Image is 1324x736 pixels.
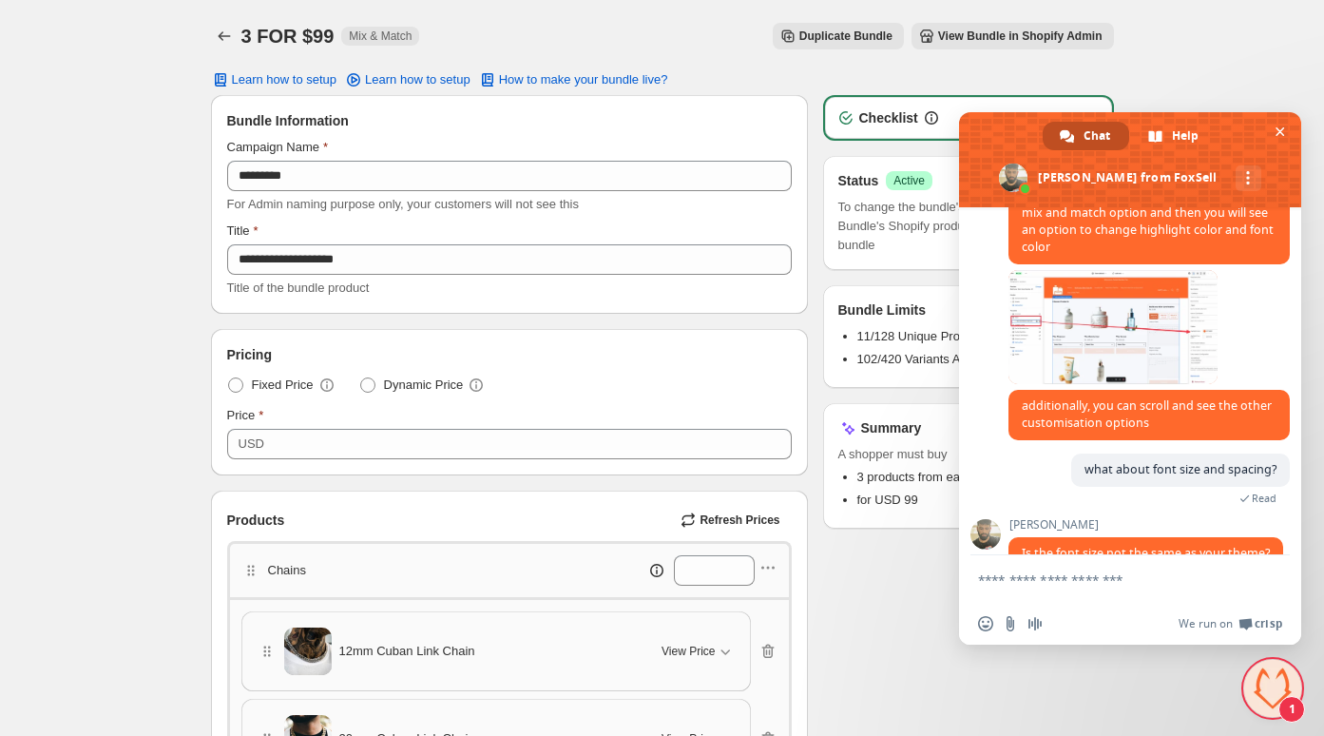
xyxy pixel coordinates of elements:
[252,376,314,395] span: Fixed Price
[861,418,922,437] h3: Summary
[1179,616,1233,631] span: We run on
[1003,616,1018,631] span: Send a file
[859,108,918,127] h3: Checklist
[1131,122,1218,150] a: Help
[911,23,1114,49] button: View Bundle in Shopify Admin
[241,25,335,48] h1: 3 FOR $99
[227,345,272,364] span: Pricing
[1278,696,1305,723] span: 1
[284,622,332,682] img: 12mm Cuban Link Chain
[838,171,879,190] h3: Status
[227,197,579,211] span: For Admin naming purpose only, your customers will not see this
[227,511,285,530] span: Products
[211,23,238,49] button: Back
[1244,660,1301,717] a: Close chat
[938,29,1103,44] span: View Bundle in Shopify Admin
[227,111,349,130] span: Bundle Information
[978,616,993,631] span: Insert an emoji
[838,445,1099,464] span: A shopper must buy
[1027,616,1043,631] span: Audio message
[1022,397,1272,431] span: additionally, you can scroll and see the other customisation options
[1022,187,1274,255] span: Once you have it setup, you can click on the mix and match option and then you will see an option...
[365,72,470,87] span: Learn how to setup
[1255,616,1282,631] span: Crisp
[333,67,482,93] a: Learn how to setup
[838,300,927,320] h3: Bundle Limits
[339,642,475,661] span: 12mm Cuban Link Chain
[978,555,1244,603] textarea: Compose your message...
[700,513,779,528] span: Refresh Prices
[239,435,264,454] div: USD
[857,491,1099,510] li: for USD 99
[857,352,1032,366] span: 102/420 Variants Across Bundle
[1084,122,1110,150] span: Chat
[673,507,791,533] button: Refresh Prices
[1008,518,1283,532] span: [PERSON_NAME]
[499,72,668,87] span: How to make your bundle live?
[349,29,412,44] span: Mix & Match
[1270,122,1290,142] span: Close chat
[200,67,349,93] button: Learn how to setup
[1043,122,1129,150] a: Chat
[1179,616,1282,631] a: We run onCrisp
[857,329,989,343] span: 11/128 Unique Products
[1084,461,1276,477] span: what about font size and spacing?
[1022,545,1270,561] span: Is the font size not the same as your theme?
[384,376,464,395] span: Dynamic Price
[1172,122,1199,150] span: Help
[467,67,680,93] button: How to make your bundle live?
[893,173,925,188] span: Active
[232,72,337,87] span: Learn how to setup
[227,281,370,295] span: Title of the bundle product
[662,644,715,659] span: View Price
[857,468,1099,487] li: 3 products from each category
[1252,492,1276,505] span: Read
[838,198,1099,255] span: To change the bundle's status, please do so on Bundle's Shopify product page after saving the bundle
[773,23,904,49] button: Duplicate Bundle
[268,561,306,580] p: Chains
[227,222,259,241] label: Title
[799,29,892,44] span: Duplicate Bundle
[227,406,264,425] label: Price
[227,138,329,157] label: Campaign Name
[650,636,745,667] button: View Price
